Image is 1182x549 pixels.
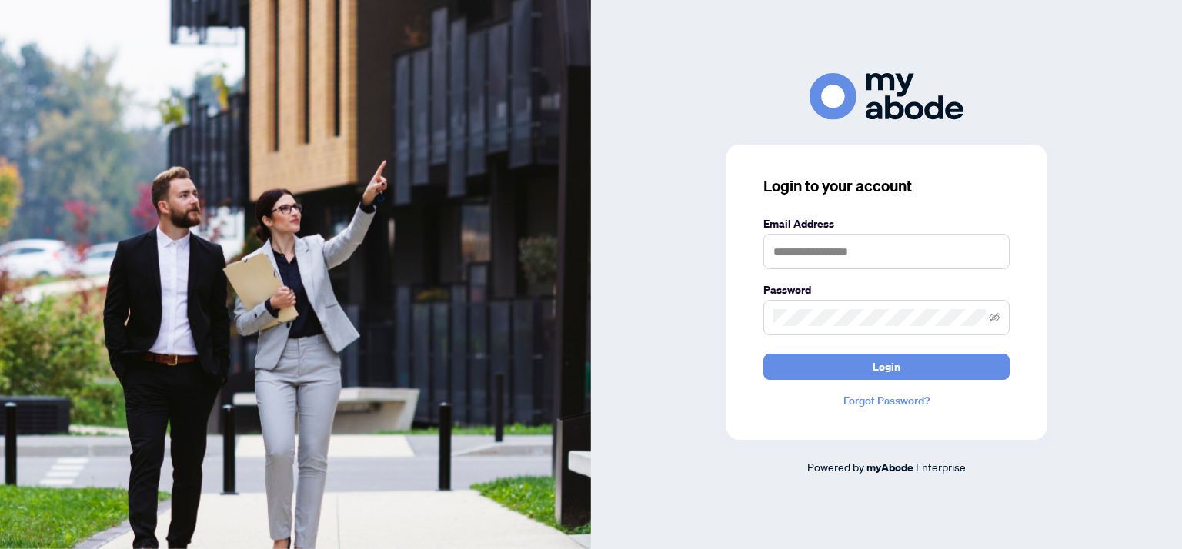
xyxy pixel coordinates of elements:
[810,73,963,120] img: ma-logo
[916,460,966,474] span: Enterprise
[763,354,1010,380] button: Login
[807,460,864,474] span: Powered by
[763,281,1010,298] label: Password
[989,312,1000,323] span: eye-invisible
[763,175,1010,197] h3: Login to your account
[763,392,1010,409] a: Forgot Password?
[866,459,913,476] a: myAbode
[763,215,1010,232] label: Email Address
[873,354,900,379] span: Login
